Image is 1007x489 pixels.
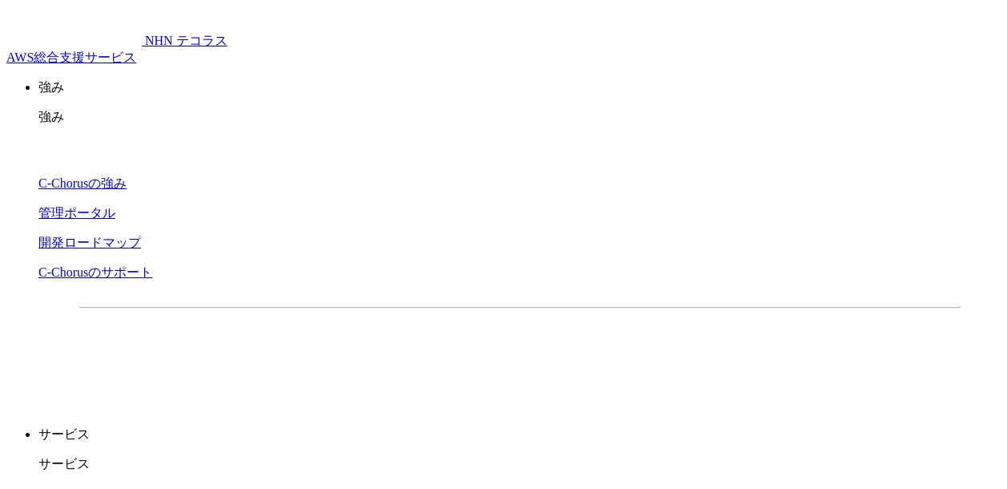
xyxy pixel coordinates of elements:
a: まずは相談する [528,333,786,374]
img: AWS総合支援サービス C-Chorus [6,6,142,45]
p: 強み [38,109,1001,126]
p: 強み [38,79,1001,96]
a: AWS総合支援サービス C-Chorus NHN テコラスAWS総合支援サービス [6,34,228,64]
a: C-Chorusの強み [38,176,127,190]
a: C-Chorusのサポート [38,265,152,279]
a: 資料を請求する [254,333,512,374]
p: サービス [38,426,1001,443]
a: 管理ポータル [38,206,115,220]
a: 開発ロードマップ [38,236,141,249]
p: サービス [38,456,1001,473]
